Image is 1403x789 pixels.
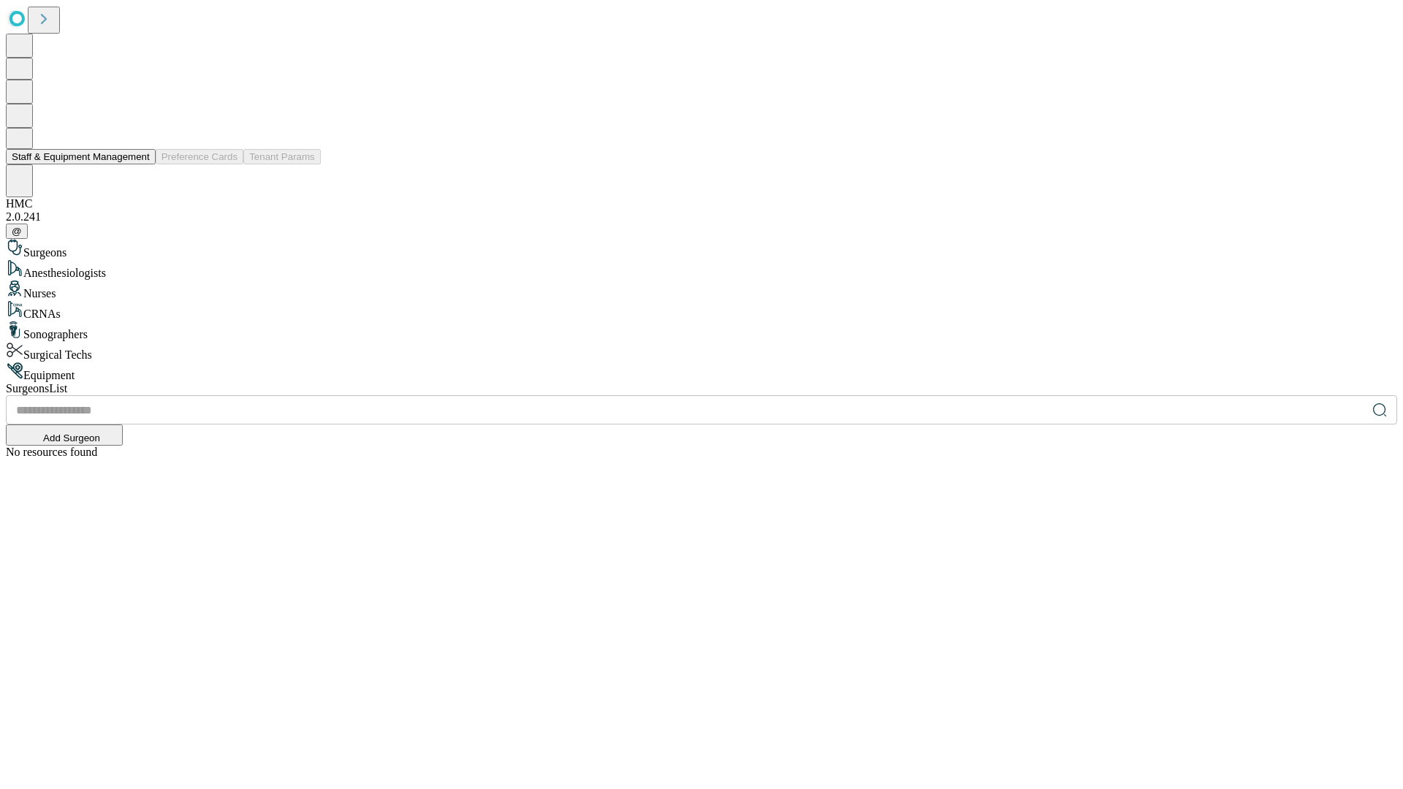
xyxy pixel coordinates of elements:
[6,224,28,239] button: @
[6,259,1397,280] div: Anesthesiologists
[6,382,1397,395] div: Surgeons List
[6,321,1397,341] div: Sonographers
[243,149,321,164] button: Tenant Params
[156,149,243,164] button: Preference Cards
[43,432,100,443] span: Add Surgeon
[6,149,156,164] button: Staff & Equipment Management
[6,300,1397,321] div: CRNAs
[6,239,1397,259] div: Surgeons
[6,197,1397,210] div: HMC
[6,280,1397,300] div: Nurses
[12,226,22,237] span: @
[6,446,1397,459] div: No resources found
[6,424,123,446] button: Add Surgeon
[6,362,1397,382] div: Equipment
[6,341,1397,362] div: Surgical Techs
[6,210,1397,224] div: 2.0.241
